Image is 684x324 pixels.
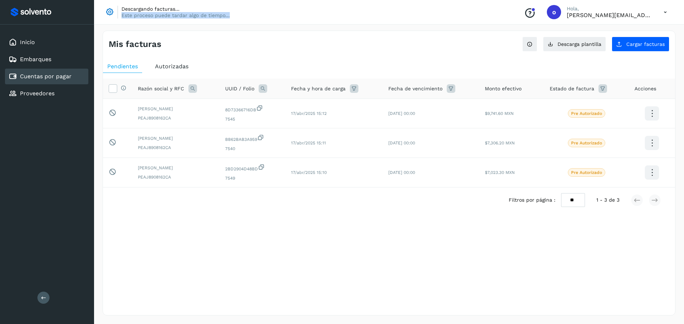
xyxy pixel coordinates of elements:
[291,170,327,175] span: 17/abr/2025 15:10
[485,140,515,145] span: $7,306.20 MXN
[388,170,415,175] span: [DATE] 00:00
[596,196,620,204] span: 1 - 3 de 3
[567,6,652,12] p: Hola,
[225,164,280,172] span: 2BD2904D48BD
[225,116,280,122] span: 7545
[138,106,214,112] span: [PERSON_NAME]
[121,6,230,12] p: Descargando facturas...
[138,85,184,92] span: Razón social y RFC
[5,69,88,84] div: Cuentas por pagar
[20,39,35,46] a: Inicio
[225,85,254,92] span: UUID / Folio
[291,85,346,92] span: Fecha y hora de carga
[225,134,280,143] span: BB62BAB3A959
[626,42,665,47] span: Cargar facturas
[634,85,656,92] span: Acciones
[388,140,415,145] span: [DATE] 00:00
[138,165,214,171] span: [PERSON_NAME]
[155,63,188,70] span: Autorizadas
[5,34,88,50] div: Inicio
[558,42,601,47] span: Descarga plantilla
[571,140,602,145] p: Pre Autorizado
[550,85,594,92] span: Estado de factura
[291,140,326,145] span: 17/abr/2025 15:11
[225,145,280,152] span: 7540
[612,37,669,52] button: Cargar facturas
[485,85,522,92] span: Monto efectivo
[121,12,230,18] p: Este proceso puede tardar algo de tiempo...
[20,56,51,63] a: Embarques
[485,170,515,175] span: $7,023.30 MXN
[571,170,602,175] p: Pre Autorizado
[20,73,72,80] a: Cuentas por pagar
[225,105,280,113] span: 8D73366716DB
[509,196,555,204] span: Filtros por página :
[109,39,161,49] h4: Mis facturas
[107,63,138,70] span: Pendientes
[485,111,514,116] span: $9,741.60 MXN
[567,12,652,18] p: obed.perez@clcsolutions.com.mx
[5,86,88,101] div: Proveedores
[20,90,55,97] a: Proveedores
[138,144,214,151] span: PEAJ8908162CA
[138,135,214,142] span: [PERSON_NAME]
[5,52,88,67] div: Embarques
[138,174,214,180] span: PEAJ8908162CA
[225,175,280,181] span: 7549
[138,115,214,121] span: PEAJ8908162CA
[543,37,606,52] button: Descarga plantilla
[388,85,442,92] span: Fecha de vencimiento
[388,111,415,116] span: [DATE] 00:00
[291,111,327,116] span: 17/abr/2025 15:12
[571,111,602,116] p: Pre Autorizado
